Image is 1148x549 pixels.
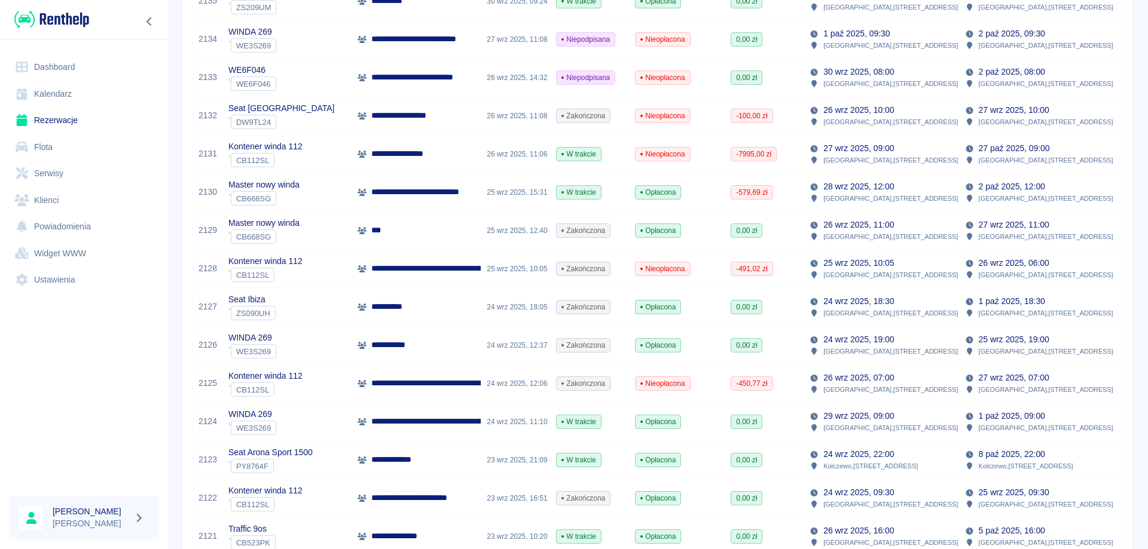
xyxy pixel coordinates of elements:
h6: [PERSON_NAME] [53,505,129,517]
span: CB668SG [231,232,276,241]
p: [GEOGRAPHIC_DATA] , [STREET_ADDRESS] [979,116,1113,127]
span: Nieopłacona [636,111,689,121]
p: WINDA 269 [228,26,276,38]
span: 0,00 zł [731,455,762,465]
a: Powiadomienia [10,213,158,240]
a: Ustawienia [10,266,158,293]
span: ZS209UM [231,3,276,12]
div: ` [228,459,313,473]
p: [GEOGRAPHIC_DATA] , [STREET_ADDRESS] [823,269,958,280]
p: 28 wrz 2025, 12:00 [823,180,894,193]
div: ` [228,421,276,435]
span: Opłacona [636,225,680,236]
span: W trakcie [557,455,601,465]
p: 24 wrz 2025, 09:30 [823,486,894,499]
span: CB112SL [231,156,274,165]
p: WE6F046 [228,64,276,76]
p: 27 wrz 2025, 09:00 [823,142,894,155]
p: 25 wrz 2025, 10:05 [823,257,894,269]
span: PY8764F [231,462,273,471]
p: 24 wrz 2025, 22:00 [823,448,894,461]
span: -491,02 zł [731,263,772,274]
span: W trakcie [557,149,601,160]
a: 2129 [199,224,217,237]
span: Nieopłacona [636,263,689,274]
span: Niepodpisana [557,72,615,83]
a: 2130 [199,186,217,198]
p: [GEOGRAPHIC_DATA] , [STREET_ADDRESS] [823,231,958,242]
p: [GEOGRAPHIC_DATA] , [STREET_ADDRESS] [823,40,958,51]
p: Master nowy winda [228,179,300,191]
a: 2127 [199,300,217,313]
p: 2 paź 2025, 09:30 [979,27,1045,40]
div: 24 wrz 2025, 12:06 [481,364,550,403]
p: [GEOGRAPHIC_DATA] , [STREET_ADDRESS] [979,499,1113,510]
a: Widget WWW [10,240,158,267]
p: Traffic 9os [228,523,276,535]
span: CB112SL [231,385,274,394]
p: 8 paź 2025, 22:00 [979,448,1045,461]
span: Zakończona [557,378,610,389]
p: 1 paź 2025, 18:30 [979,295,1045,308]
p: [PERSON_NAME] [53,517,129,530]
a: 2124 [199,415,217,428]
div: ` [228,306,276,320]
span: Zakończona [557,111,610,121]
div: 23 wrz 2025, 21:09 [481,441,550,479]
p: [GEOGRAPHIC_DATA] , [STREET_ADDRESS] [979,422,1113,433]
span: W trakcie [557,416,601,427]
p: 27 wrz 2025, 10:00 [979,104,1049,116]
p: [GEOGRAPHIC_DATA] , [STREET_ADDRESS] [979,308,1113,318]
div: 26 wrz 2025, 14:32 [481,59,550,97]
a: 2122 [199,492,217,504]
a: 2128 [199,262,217,275]
p: [GEOGRAPHIC_DATA] , [STREET_ADDRESS] [979,537,1113,548]
span: -7995,00 zł [731,149,776,160]
p: WINDA 269 [228,332,276,344]
p: Kontener winda 112 [228,484,303,497]
p: [GEOGRAPHIC_DATA] , [STREET_ADDRESS] [979,384,1113,395]
p: 25 wrz 2025, 19:00 [979,333,1049,346]
div: 25 wrz 2025, 12:40 [481,211,550,250]
p: 1 paź 2025, 09:30 [823,27,890,40]
span: 0,00 zł [731,34,762,45]
span: Opłacona [636,302,680,312]
div: ` [228,382,303,397]
p: Kontener winda 112 [228,255,303,268]
span: Opłacona [636,187,680,198]
a: Kalendarz [10,81,158,108]
div: ` [228,191,300,206]
div: 24 wrz 2025, 18:05 [481,288,550,326]
p: [GEOGRAPHIC_DATA] , [STREET_ADDRESS] [979,346,1113,357]
span: 0,00 zł [731,72,762,83]
a: 2133 [199,71,217,84]
span: Opłacona [636,416,680,427]
p: 30 wrz 2025, 08:00 [823,66,894,78]
a: 2132 [199,109,217,122]
a: Klienci [10,187,158,214]
span: Zakończona [557,302,610,312]
div: ` [228,497,303,511]
p: 5 paź 2025, 16:00 [979,525,1045,537]
div: 24 wrz 2025, 12:37 [481,326,550,364]
span: -450,77 zł [731,378,772,389]
span: CB668SG [231,194,276,203]
span: ZS090UH [231,309,275,318]
p: 24 wrz 2025, 18:30 [823,295,894,308]
p: Kontener winda 112 [228,370,303,382]
p: [GEOGRAPHIC_DATA] , [STREET_ADDRESS] [823,2,958,13]
p: Seat Arona Sport 1500 [228,446,313,459]
p: [GEOGRAPHIC_DATA] , [STREET_ADDRESS] [823,422,958,433]
button: Zwiń nawigację [141,14,158,29]
p: WINDA 269 [228,408,276,421]
span: Nieopłacona [636,378,689,389]
p: 29 wrz 2025, 09:00 [823,410,894,422]
span: CB112SL [231,500,274,509]
div: ` [228,76,276,91]
p: 27 wrz 2025, 07:00 [979,372,1049,384]
p: 2 paź 2025, 12:00 [979,180,1045,193]
p: 24 wrz 2025, 19:00 [823,333,894,346]
div: 24 wrz 2025, 11:10 [481,403,550,441]
span: WE3S269 [231,41,276,50]
p: 1 paź 2025, 09:00 [979,410,1045,422]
